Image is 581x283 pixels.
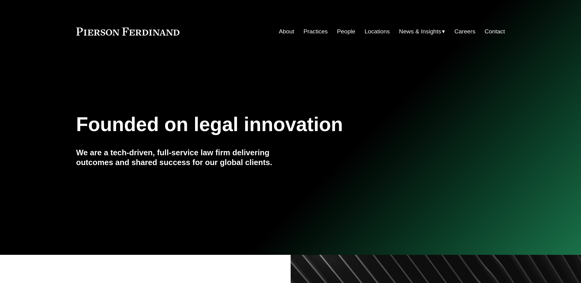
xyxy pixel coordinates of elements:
a: Practices [304,26,328,37]
a: Locations [364,26,390,37]
h4: We are a tech-driven, full-service law firm delivering outcomes and shared success for our global... [76,148,291,168]
a: Contact [485,26,505,37]
a: folder dropdown [399,26,445,37]
span: News & Insights [399,26,441,37]
h1: Founded on legal innovation [76,113,434,136]
a: Careers [455,26,475,37]
a: People [337,26,355,37]
a: About [279,26,294,37]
